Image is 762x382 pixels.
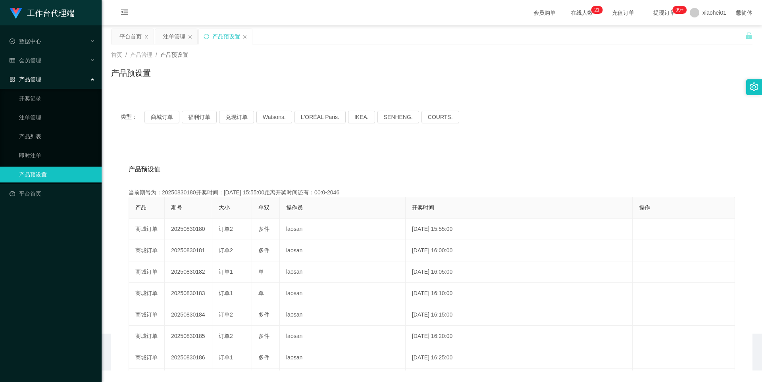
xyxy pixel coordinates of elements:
td: 20250830186 [165,347,212,369]
td: [DATE] 16:20:00 [406,326,633,347]
td: 20250830183 [165,283,212,304]
span: 充值订单 [608,10,638,15]
a: 工作台代理端 [10,10,75,16]
td: [DATE] 16:15:00 [406,304,633,326]
i: 图标: check-circle-o [10,38,15,44]
h1: 产品预设置 [111,67,151,79]
td: laosan [280,283,406,304]
i: 图标: menu-fold [111,0,138,26]
span: / [125,52,127,58]
div: 当前期号为：20250830180开奖时间：[DATE] 15:55:00距离开奖时间还有：00:0-2046 [129,188,735,197]
p: 1 [597,6,600,14]
span: 在线人数 [567,10,597,15]
a: 注单管理 [19,109,95,125]
td: [DATE] 15:55:00 [406,219,633,240]
td: 20250830180 [165,219,212,240]
span: 提现订单 [649,10,679,15]
span: 产品管理 [10,76,41,83]
td: 20250830184 [165,304,212,326]
button: COURTS. [421,111,459,123]
div: 产品预设置 [212,29,240,44]
td: [DATE] 16:00:00 [406,240,633,261]
a: 图标: dashboard平台首页 [10,186,95,202]
i: 图标: setting [750,83,758,91]
td: laosan [280,261,406,283]
button: 商城订单 [144,111,179,123]
span: 类型： [121,111,144,123]
i: 图标: sync [204,34,209,39]
button: Watsons. [256,111,292,123]
span: 期号 [171,204,182,211]
td: 20250830182 [165,261,212,283]
i: 图标: close [188,35,192,39]
span: 开奖时间 [412,204,434,211]
td: laosan [280,240,406,261]
td: laosan [280,304,406,326]
div: 注单管理 [163,29,185,44]
span: 订单1 [219,354,233,361]
div: 2021 [108,353,756,361]
td: 20250830185 [165,326,212,347]
span: / [156,52,157,58]
td: 20250830181 [165,240,212,261]
button: 兑现订单 [219,111,254,123]
td: 商城订单 [129,326,165,347]
span: 产品预设置 [160,52,188,58]
span: 多件 [258,311,269,318]
i: 图标: appstore-o [10,77,15,82]
span: 操作 [639,204,650,211]
img: logo.9652507e.png [10,8,22,19]
div: 平台首页 [119,29,142,44]
sup: 1024 [672,6,687,14]
span: 产品管理 [130,52,152,58]
span: 多件 [258,333,269,339]
span: 订单1 [219,269,233,275]
span: 单 [258,269,264,275]
span: 数据中心 [10,38,41,44]
button: IKEA. [348,111,375,123]
td: laosan [280,219,406,240]
span: 会员管理 [10,57,41,63]
sup: 21 [591,6,602,14]
td: 商城订单 [129,261,165,283]
td: 商城订单 [129,283,165,304]
button: L'ORÉAL Paris. [294,111,346,123]
a: 产品预设置 [19,167,95,182]
td: laosan [280,326,406,347]
td: [DATE] 16:10:00 [406,283,633,304]
span: 多件 [258,247,269,253]
span: 单 [258,290,264,296]
td: 商城订单 [129,347,165,369]
i: 图标: unlock [745,32,752,39]
i: 图标: close [242,35,247,39]
span: 订单2 [219,333,233,339]
td: 商城订单 [129,240,165,261]
i: 图标: close [144,35,149,39]
span: 首页 [111,52,122,58]
i: 图标: table [10,58,15,63]
span: 操作员 [286,204,303,211]
td: 商城订单 [129,304,165,326]
span: 订单2 [219,247,233,253]
td: 商城订单 [129,219,165,240]
button: 福利订单 [182,111,217,123]
a: 即时注单 [19,148,95,163]
h1: 工作台代理端 [27,0,75,26]
i: 图标: global [736,10,741,15]
span: 产品预设值 [129,165,160,174]
button: SENHENG. [377,111,419,123]
td: laosan [280,347,406,369]
span: 订单2 [219,226,233,232]
span: 多件 [258,354,269,361]
td: [DATE] 16:05:00 [406,261,633,283]
span: 产品 [135,204,146,211]
span: 大小 [219,204,230,211]
span: 多件 [258,226,269,232]
span: 单双 [258,204,269,211]
a: 开奖记录 [19,90,95,106]
p: 2 [594,6,597,14]
span: 订单2 [219,311,233,318]
td: [DATE] 16:25:00 [406,347,633,369]
span: 订单1 [219,290,233,296]
a: 产品列表 [19,129,95,144]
